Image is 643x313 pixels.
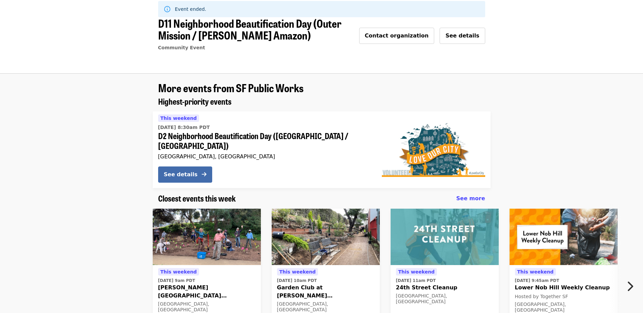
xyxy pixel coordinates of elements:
span: Closest events this week [158,192,236,204]
span: This weekend [279,269,316,275]
button: See details [440,28,485,44]
button: Contact organization [359,28,435,44]
span: Highest-priority events [158,95,231,107]
div: [GEOGRAPHIC_DATA], [GEOGRAPHIC_DATA] [277,301,374,313]
span: D2 Neighborhood Beautification Day ([GEOGRAPHIC_DATA] / [GEOGRAPHIC_DATA]) [158,131,371,151]
span: See more [456,195,485,202]
img: Glen Park Greenway Beautification Day organized by SF Public Works [153,209,261,265]
time: [DATE] 9am PDT [158,278,195,284]
button: Next item [621,277,643,296]
span: Hosted by Together SF [515,294,568,299]
time: [DATE] 10am PDT [277,278,317,284]
img: Lower Nob Hill Weekly Cleanup organized by Together SF [510,209,618,265]
span: 24th Street Cleanup [396,284,493,292]
div: [GEOGRAPHIC_DATA], [GEOGRAPHIC_DATA] [158,153,371,160]
span: Contact organization [365,32,429,39]
div: See details [164,171,198,179]
time: [DATE] 9:45am PDT [515,278,559,284]
img: 24th Street Cleanup organized by SF Public Works [391,209,499,265]
span: Event ended. [175,6,206,12]
div: [GEOGRAPHIC_DATA], [GEOGRAPHIC_DATA] [396,293,493,305]
i: arrow-right icon [202,171,206,178]
span: [PERSON_NAME][GEOGRAPHIC_DATA] [PERSON_NAME] Beautification Day [158,284,255,300]
a: Closest events this week [158,193,236,203]
span: D11 Neighborhood Beautification Day (Outer Mission / [PERSON_NAME] Amazon) [158,15,342,43]
button: See details [158,166,212,183]
a: Community Event [158,45,205,50]
div: [GEOGRAPHIC_DATA], [GEOGRAPHIC_DATA] [158,301,255,313]
img: Garden Club at Burrows Pocket Park and The Green In-Between organized by SF Public Works [272,209,380,265]
div: [GEOGRAPHIC_DATA], [GEOGRAPHIC_DATA] [515,302,612,313]
span: Lower Nob Hill Weekly Cleanup [515,284,612,292]
span: This weekend [160,269,197,275]
i: chevron-right icon [626,280,633,293]
span: More events from SF Public Works [158,80,303,96]
span: This weekend [398,269,435,275]
span: This weekend [517,269,554,275]
a: See details for "D2 Neighborhood Beautification Day (Russian Hill / Fillmore)" [153,111,491,188]
img: D2 Neighborhood Beautification Day (Russian Hill / Fillmore) organized by SF Public Works [382,123,485,177]
span: Garden Club at [PERSON_NAME][GEOGRAPHIC_DATA] and The Green In-Between [277,284,374,300]
time: [DATE] 8:30am PDT [158,124,210,131]
a: See more [456,194,485,203]
div: Closest events this week [153,193,491,203]
span: See details [445,32,479,39]
time: [DATE] 11am PDT [396,278,436,284]
span: This weekend [160,115,197,121]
